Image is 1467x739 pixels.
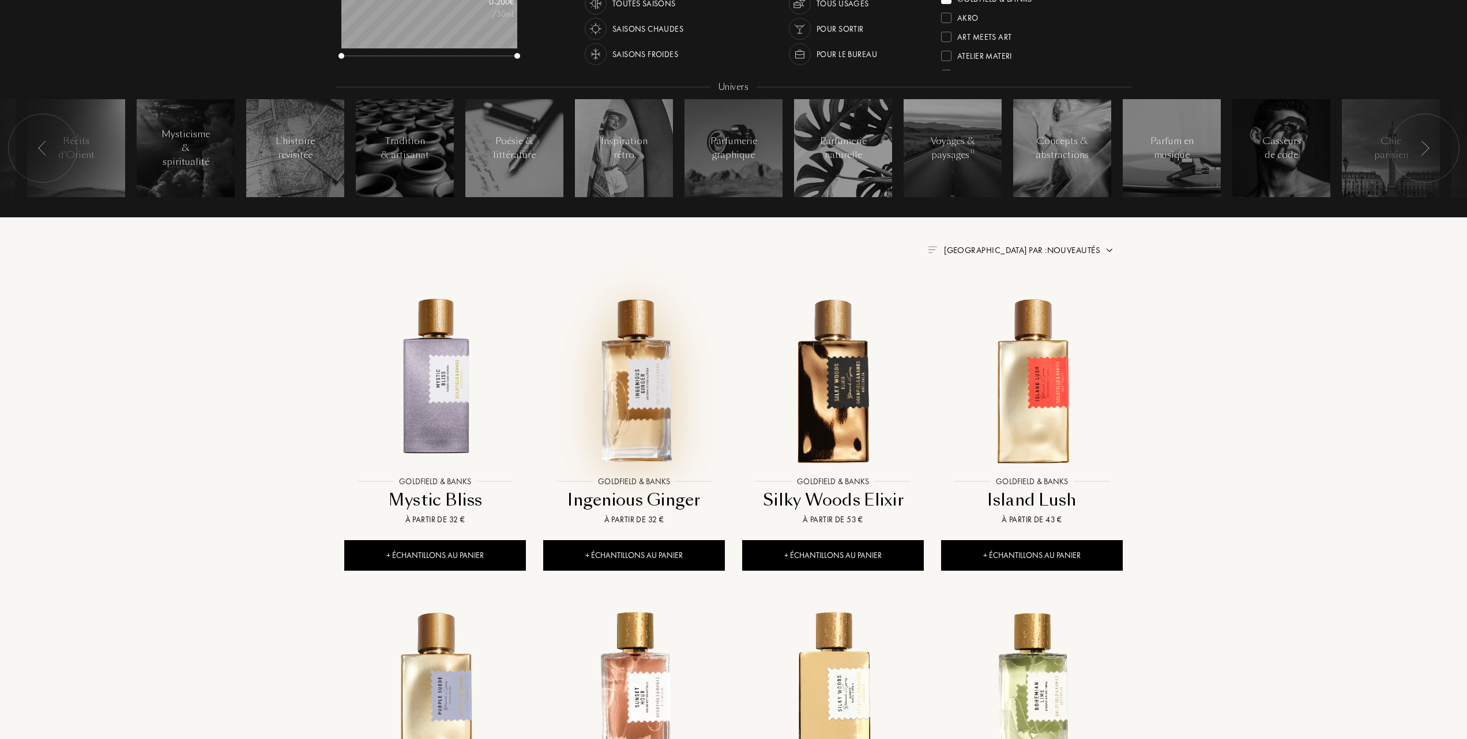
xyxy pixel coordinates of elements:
[344,540,526,571] div: + Échantillons au panier
[600,134,649,162] div: Inspiration rétro
[709,134,758,162] div: Parfumerie graphique
[941,540,1123,571] div: + Échantillons au panier
[928,134,977,162] div: Voyages & paysages
[588,21,604,37] img: usage_season_hot_white.svg
[490,134,539,162] div: Poésie & littérature
[38,141,47,156] img: arr_left.svg
[957,8,979,24] div: Akro
[942,290,1122,469] img: Island Lush Goldfield & Banks
[548,514,720,526] div: À partir de 32 €
[957,65,983,81] div: Baruti
[957,27,1011,43] div: Art Meets Art
[349,514,521,526] div: À partir de 32 €
[1105,246,1114,255] img: arrow.png
[612,18,683,40] div: Saisons chaudes
[817,18,864,40] div: Pour sortir
[792,21,808,37] img: usage_occasion_party_white.svg
[543,277,725,540] a: Ingenious Ginger Goldfield & BanksGoldfield & BanksIngenious GingerÀ partir de 32 €
[970,148,975,156] span: 11
[457,8,514,20] div: /50mL
[161,127,210,169] div: Mysticisme & spiritualité
[957,46,1012,62] div: Atelier Materi
[742,540,924,571] div: + Échantillons au panier
[1036,134,1089,162] div: Concepts & abstractions
[544,290,724,469] img: Ingenious Ginger Goldfield & Banks
[792,46,808,62] img: usage_occasion_work_white.svg
[612,43,678,65] div: Saisons froides
[928,246,937,253] img: filter_by.png
[1148,134,1197,162] div: Parfum en musique
[743,290,923,469] img: Silky Woods Elixir Goldfield & Banks
[344,277,526,540] a: Mystic Bliss Goldfield & BanksGoldfield & BanksMystic BlissÀ partir de 32 €
[1420,141,1430,156] img: arr_left.svg
[710,81,757,94] div: Univers
[588,46,604,62] img: usage_season_cold_white.svg
[941,277,1123,540] a: Island Lush Goldfield & BanksGoldfield & BanksIsland LushÀ partir de 43 €
[381,134,430,162] div: Tradition & artisanat
[944,244,1100,256] span: [GEOGRAPHIC_DATA] par : Nouveautés
[742,277,924,540] a: Silky Woods Elixir Goldfield & BanksGoldfield & BanksSilky Woods ElixirÀ partir de 53 €
[747,514,919,526] div: À partir de 53 €
[271,134,320,162] div: L'histoire revisitée
[819,134,868,162] div: Parfumerie naturelle
[817,43,877,65] div: Pour le bureau
[1257,134,1306,162] div: Casseurs de code
[345,290,525,469] img: Mystic Bliss Goldfield & Banks
[543,540,725,571] div: + Échantillons au panier
[946,514,1118,526] div: À partir de 43 €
